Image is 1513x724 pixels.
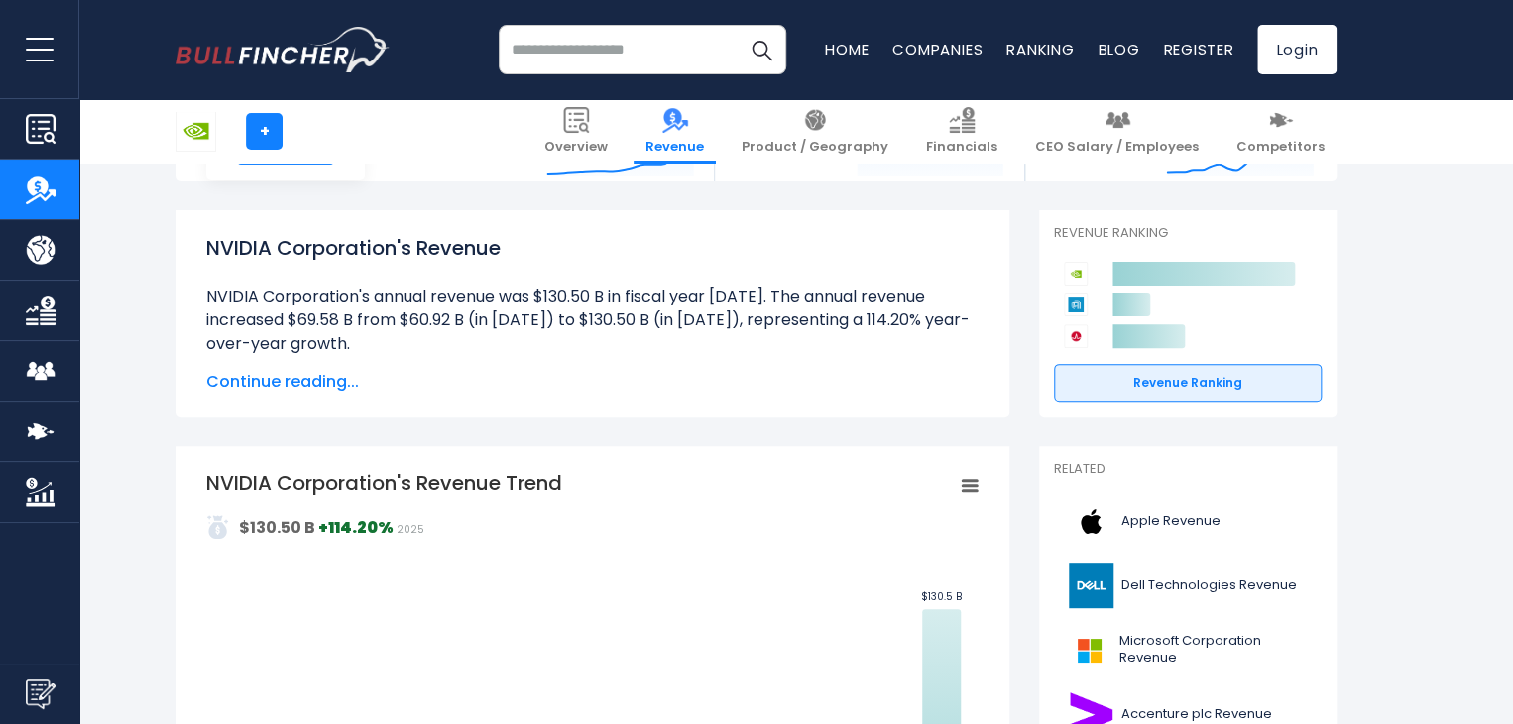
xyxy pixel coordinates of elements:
a: Revenue Ranking [1054,364,1322,402]
span: Continue reading... [206,370,980,394]
span: Overview [544,139,608,156]
strong: $130.50 B [239,516,315,539]
img: bullfincher logo [176,27,390,72]
text: $130.5 B [921,589,962,604]
a: Revenue [634,99,716,164]
img: AAPL logo [1066,499,1115,543]
span: 2025 [397,522,424,537]
button: Search [737,25,786,74]
strong: +114.20% [318,516,394,539]
p: Related [1054,461,1322,478]
img: NVIDIA Corporation competitors logo [1064,262,1088,286]
img: NVDA logo [177,112,215,150]
span: Revenue [645,139,704,156]
img: Applied Materials competitors logo [1064,293,1088,316]
li: NVIDIA Corporation's annual revenue was $130.50 B in fiscal year [DATE]. The annual revenue incre... [206,285,980,356]
p: Revenue Ranking [1054,225,1322,242]
a: Competitors [1224,99,1337,164]
h1: NVIDIA Corporation's Revenue [206,233,980,263]
a: Overview [532,99,620,164]
span: CEO Salary / Employees [1035,139,1199,156]
a: Go to homepage [176,27,390,72]
a: Microsoft Corporation Revenue [1054,623,1322,677]
a: Companies [892,39,983,60]
a: Financials [914,99,1009,164]
img: MSFT logo [1066,628,1112,672]
a: + [246,113,283,150]
img: Broadcom competitors logo [1064,324,1088,348]
img: addasd [206,515,230,539]
tspan: NVIDIA Corporation's Revenue Trend [206,469,562,497]
a: Register [1163,39,1233,60]
a: Login [1257,25,1337,74]
img: DELL logo [1066,563,1115,608]
a: Home [825,39,869,60]
a: Dell Technologies Revenue [1054,558,1322,613]
span: Competitors [1236,139,1325,156]
span: Product / Geography [742,139,888,156]
span: Financials [926,139,997,156]
a: CEO Salary / Employees [1023,99,1211,164]
a: Apple Revenue [1054,494,1322,548]
a: Product / Geography [730,99,900,164]
a: Ranking [1006,39,1074,60]
a: Blog [1098,39,1139,60]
